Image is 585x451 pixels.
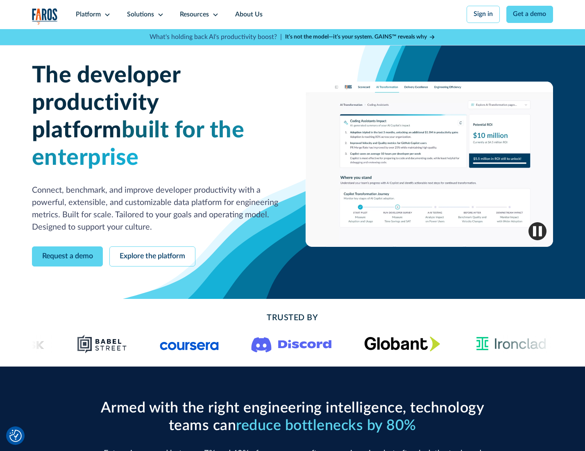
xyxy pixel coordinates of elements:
button: Cookie Settings [9,430,22,442]
img: Globant's logo [364,336,440,351]
img: Revisit consent button [9,430,22,442]
h2: Armed with the right engineering intelligence, technology teams can [97,399,488,435]
span: built for the enterprise [32,119,245,169]
h2: Trusted By [97,312,488,324]
h1: The developer productivity platform [32,62,280,171]
a: Explore the platform [109,246,195,266]
img: Logo of the analytics and reporting company Faros. [32,8,58,25]
img: Ironclad Logo [473,334,550,354]
img: Logo of the communication platform Discord. [251,335,331,353]
img: Babel Street logo png [77,334,127,354]
p: Connect, benchmark, and improve developer productivity with a powerful, extensible, and customiza... [32,184,280,233]
a: Sign in [467,6,500,23]
p: What's holding back AI's productivity boost? | [150,32,282,42]
div: Solutions [127,10,154,20]
a: Request a demo [32,246,103,266]
a: It’s not the model—it’s your system. GAINS™ reveals why [285,33,436,41]
a: home [32,8,58,25]
img: Pause video [528,222,546,240]
img: Logo of the online learning platform Coursera. [160,337,219,351]
strong: It’s not the model—it’s your system. GAINS™ reveals why [285,34,427,40]
div: Platform [76,10,101,20]
div: Resources [180,10,209,20]
span: reduce bottlenecks by 80% [236,418,416,433]
a: Get a demo [506,6,553,23]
